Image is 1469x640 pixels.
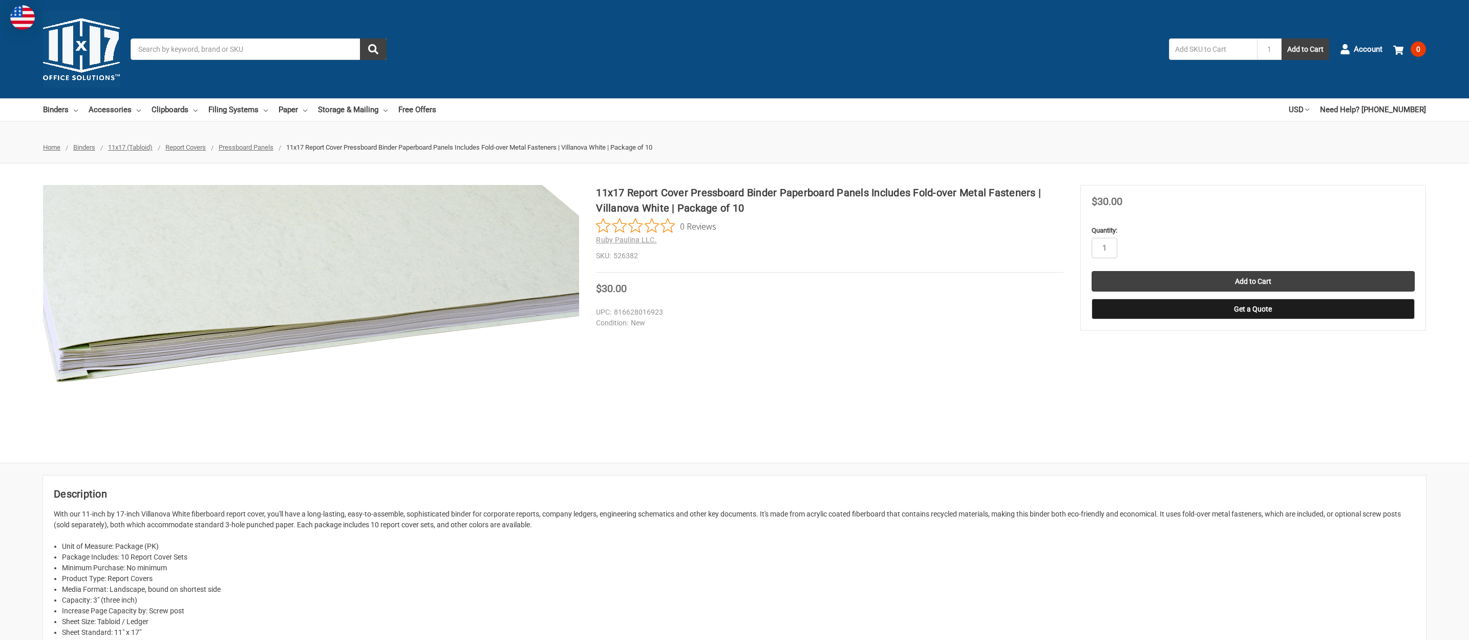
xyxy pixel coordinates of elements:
li: Unit of Measure: Package (PK) [62,541,1415,552]
dt: Condition: [596,318,628,328]
a: Ruby Paulina LLC. [596,236,656,244]
a: Storage & Mailing [318,98,388,121]
li: Capacity: 3" (three inch) [62,595,1415,606]
dt: UPC: [596,307,611,318]
a: Account [1340,36,1382,63]
li: Package Includes: 10 Report Cover Sets [62,552,1415,563]
dd: New [596,318,1058,328]
li: Media Format: Landscape, bound on shortest side [62,584,1415,595]
li: Product Type: Report Covers [62,573,1415,584]
a: Free Offers [398,98,436,121]
a: Clipboards [152,98,198,121]
a: 0 [1393,36,1426,63]
a: Pressboard Panels [219,143,273,151]
span: $30.00 [1092,195,1122,208]
input: Add to Cart [1092,271,1415,292]
img: duty and tax information for United States [10,5,35,30]
li: Sheet Size: Tabloid / Ledger [62,616,1415,627]
a: Binders [73,143,95,151]
span: 0 Reviews [680,218,716,234]
dd: 816628016923 [596,307,1058,318]
h2: Description [54,486,1415,502]
button: Add to Cart [1282,38,1329,60]
dt: SKU: [596,251,611,261]
button: Get a Quote [1092,299,1415,319]
a: Home [43,143,60,151]
dd: 526382 [596,251,1063,261]
h1: 11x17 Report Cover Pressboard Binder Paperboard Panels Includes Fold-over Metal Fasteners | Villa... [596,185,1063,216]
a: Paper [279,98,307,121]
a: Report Covers [165,143,206,151]
a: Accessories [89,98,141,121]
a: Filing Systems [208,98,268,121]
button: Rated 0 out of 5 stars from 0 reviews. Jump to reviews. [596,218,716,234]
a: Binders [43,98,78,121]
a: Need Help? [PHONE_NUMBER] [1320,98,1426,121]
input: Search by keyword, brand or SKU [131,38,387,60]
input: Add SKU to Cart [1169,38,1257,60]
p: With our 11-inch by 17-inch Villanova White fiberboard report cover, you'll have a long-lasting, ... [54,509,1415,530]
span: $30.00 [596,282,627,295]
li: Sheet Standard: 11" x 17" [62,627,1415,638]
span: 11x17 Report Cover Pressboard Binder Paperboard Panels Includes Fold-over Metal Fasteners | Villa... [286,143,652,151]
span: 0 [1411,42,1426,57]
a: 11x17 (Tabloid) [108,143,153,151]
img: 11x17.com [43,11,120,88]
span: Account [1354,44,1382,55]
li: Minimum Purchase: No minimum [62,563,1415,573]
li: Increase Page Capacity by: Screw post [62,606,1415,616]
label: Quantity: [1092,225,1415,236]
a: USD [1289,98,1309,121]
